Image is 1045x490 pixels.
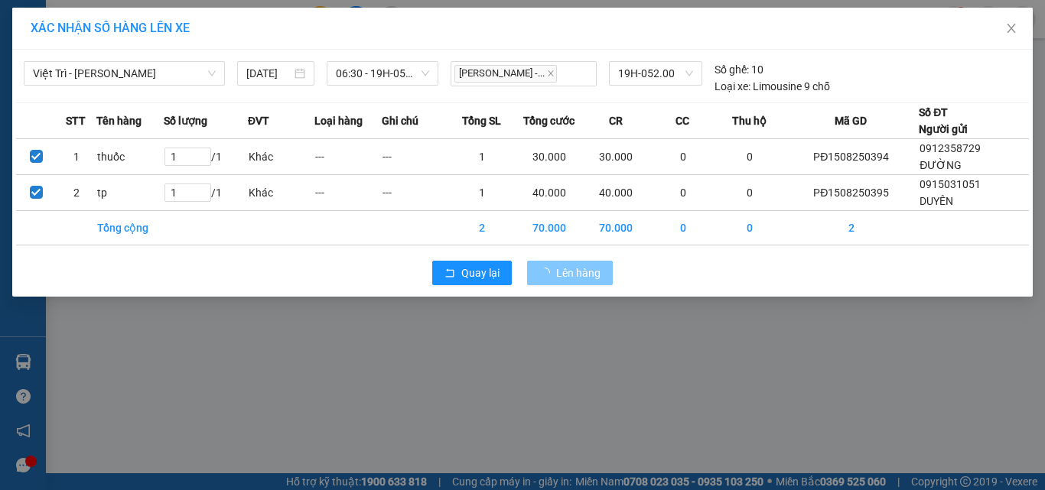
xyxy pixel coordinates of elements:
[920,142,981,154] span: 0912358729
[143,64,640,83] li: Số nhà [STREET_ADDRESS][PERSON_NAME]
[461,264,500,281] span: Quay lại
[920,195,953,207] span: DUYÊN
[516,175,583,211] td: 40.000
[57,175,97,211] td: 2
[649,211,717,245] td: 0
[732,112,767,129] span: Thu hộ
[539,268,556,278] span: loading
[462,112,501,129] span: Tổng SL
[382,139,449,175] td: ---
[583,175,650,211] td: 40.000
[432,261,512,285] button: rollbackQuay lại
[516,139,583,175] td: 30.000
[314,175,382,211] td: ---
[583,139,650,175] td: 30.000
[523,112,575,129] span: Tổng cước
[449,211,516,245] td: 2
[835,112,867,129] span: Mã GD
[449,175,516,211] td: 1
[33,62,216,85] span: Việt Trì - Mạc Thái Tổ
[783,211,919,245] td: 2
[556,264,601,281] span: Lên hàng
[920,178,981,190] span: 0915031051
[248,112,269,129] span: ĐVT
[143,83,640,102] li: Hotline: 1900400028
[717,211,784,245] td: 0
[715,78,830,95] div: Limousine 9 chỗ
[31,21,190,35] span: XÁC NHẬN SỐ HÀNG LÊN XE
[618,62,693,85] span: 19H-052.00
[96,139,164,175] td: thuốc
[547,70,555,77] span: close
[96,112,142,129] span: Tên hàng
[715,78,750,95] span: Loại xe:
[164,175,248,211] td: / 1
[717,175,784,211] td: 0
[66,112,86,129] span: STT
[314,112,363,129] span: Loại hàng
[1005,22,1017,34] span: close
[527,261,613,285] button: Lên hàng
[314,139,382,175] td: ---
[164,139,248,175] td: / 1
[583,211,650,245] td: 70.000
[919,104,968,138] div: Số ĐT Người gửi
[382,175,449,211] td: ---
[164,112,207,129] span: Số lượng
[920,159,962,171] span: ĐƯỜNG
[676,112,689,129] span: CC
[336,62,430,85] span: 06:30 - 19H-052.00
[186,18,597,60] b: Công ty TNHH Trọng Hiếu Phú Thọ - Nam Cường Limousine
[649,139,717,175] td: 0
[246,65,291,82] input: 15/08/2025
[57,139,97,175] td: 1
[516,211,583,245] td: 70.000
[717,139,784,175] td: 0
[96,211,164,245] td: Tổng cộng
[248,175,315,211] td: Khác
[990,8,1033,50] button: Close
[783,139,919,175] td: PĐ1508250394
[715,61,763,78] div: 10
[609,112,623,129] span: CR
[248,139,315,175] td: Khác
[449,139,516,175] td: 1
[454,65,557,83] span: [PERSON_NAME] -...
[382,112,418,129] span: Ghi chú
[649,175,717,211] td: 0
[96,175,164,211] td: tp
[715,61,749,78] span: Số ghế:
[783,175,919,211] td: PĐ1508250395
[444,268,455,280] span: rollback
